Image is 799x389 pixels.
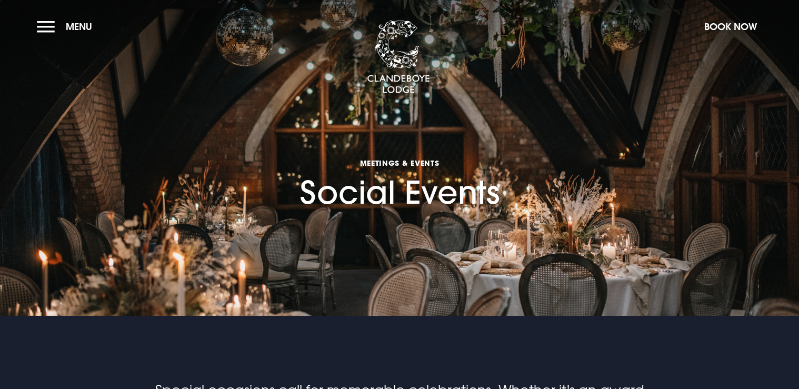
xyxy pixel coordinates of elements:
[300,158,500,168] span: Meetings & Events
[37,15,97,38] button: Menu
[300,110,500,212] h1: Social Events
[66,21,92,33] span: Menu
[367,21,430,94] img: Clandeboye Lodge
[699,15,762,38] button: Book Now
